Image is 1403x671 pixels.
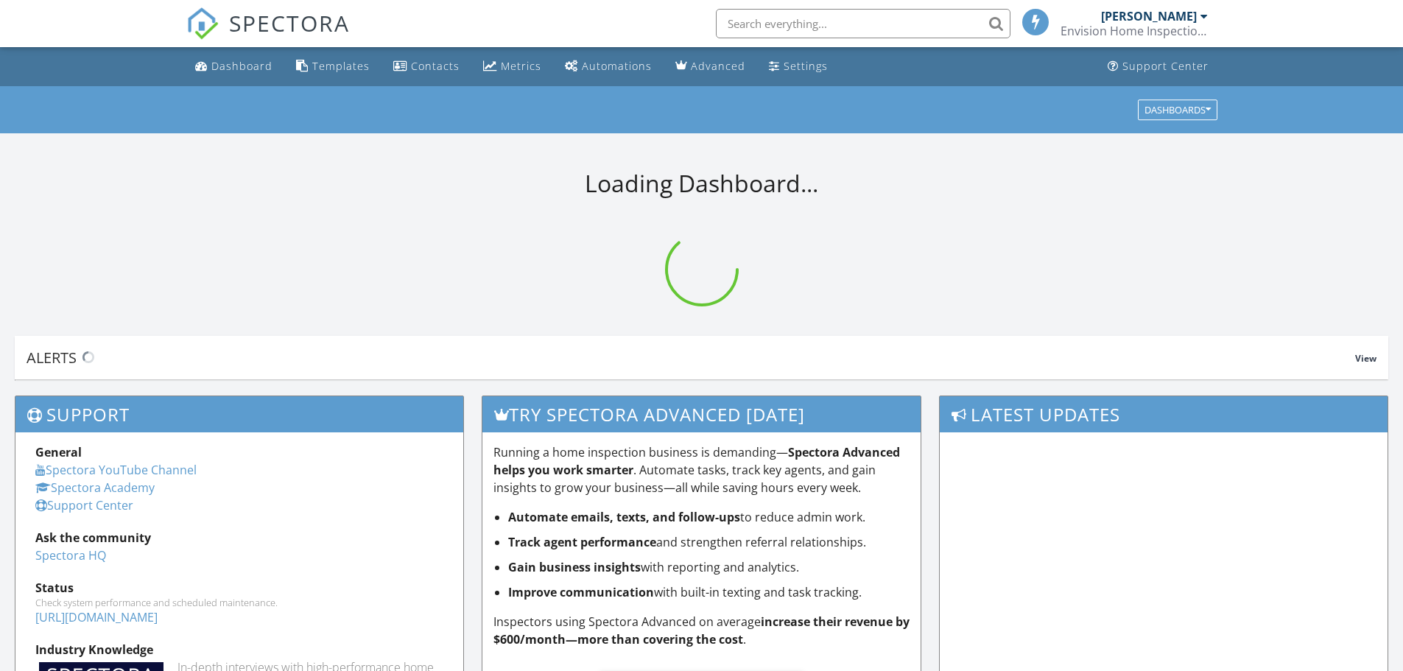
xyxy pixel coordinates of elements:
div: Ask the community [35,529,443,547]
li: and strengthen referral relationships. [508,533,910,551]
strong: General [35,444,82,460]
div: Automations [582,59,652,73]
strong: Automate emails, texts, and follow-ups [508,509,740,525]
p: Inspectors using Spectora Advanced on average . [493,613,910,648]
div: Dashboard [211,59,272,73]
div: Check system performance and scheduled maintenance. [35,597,443,608]
a: [URL][DOMAIN_NAME] [35,609,158,625]
span: View [1355,352,1376,365]
a: Automations (Basic) [559,53,658,80]
a: Contacts [387,53,465,80]
input: Search everything... [716,9,1010,38]
div: Alerts [27,348,1355,368]
div: Support Center [1122,59,1209,73]
a: Templates [290,53,376,80]
div: Industry Knowledge [35,641,443,658]
li: to reduce admin work. [508,508,910,526]
strong: Gain business insights [508,559,641,575]
a: Spectora YouTube Channel [35,462,197,478]
a: Support Center [1102,53,1214,80]
a: Advanced [669,53,751,80]
strong: Improve communication [508,584,654,600]
strong: increase their revenue by $600/month—more than covering the cost [493,614,910,647]
a: Metrics [477,53,547,80]
div: Status [35,579,443,597]
div: Metrics [501,59,541,73]
a: Settings [763,53,834,80]
div: Templates [312,59,370,73]
a: Dashboard [189,53,278,80]
h3: Latest Updates [940,396,1388,432]
span: SPECTORA [229,7,350,38]
div: Envision Home Inspections [1061,24,1208,38]
a: Support Center [35,497,133,513]
button: Dashboards [1138,99,1217,120]
div: Settings [784,59,828,73]
li: with reporting and analytics. [508,558,910,576]
strong: Spectora Advanced helps you work smarter [493,444,900,478]
p: Running a home inspection business is demanding— . Automate tasks, track key agents, and gain ins... [493,443,910,496]
div: Advanced [691,59,745,73]
div: [PERSON_NAME] [1101,9,1197,24]
h3: Support [15,396,463,432]
h3: Try spectora advanced [DATE] [482,396,921,432]
li: with built-in texting and task tracking. [508,583,910,601]
div: Dashboards [1144,105,1211,115]
a: SPECTORA [186,20,350,51]
strong: Track agent performance [508,534,656,550]
img: The Best Home Inspection Software - Spectora [186,7,219,40]
a: Spectora HQ [35,547,106,563]
div: Contacts [411,59,460,73]
a: Spectora Academy [35,479,155,496]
